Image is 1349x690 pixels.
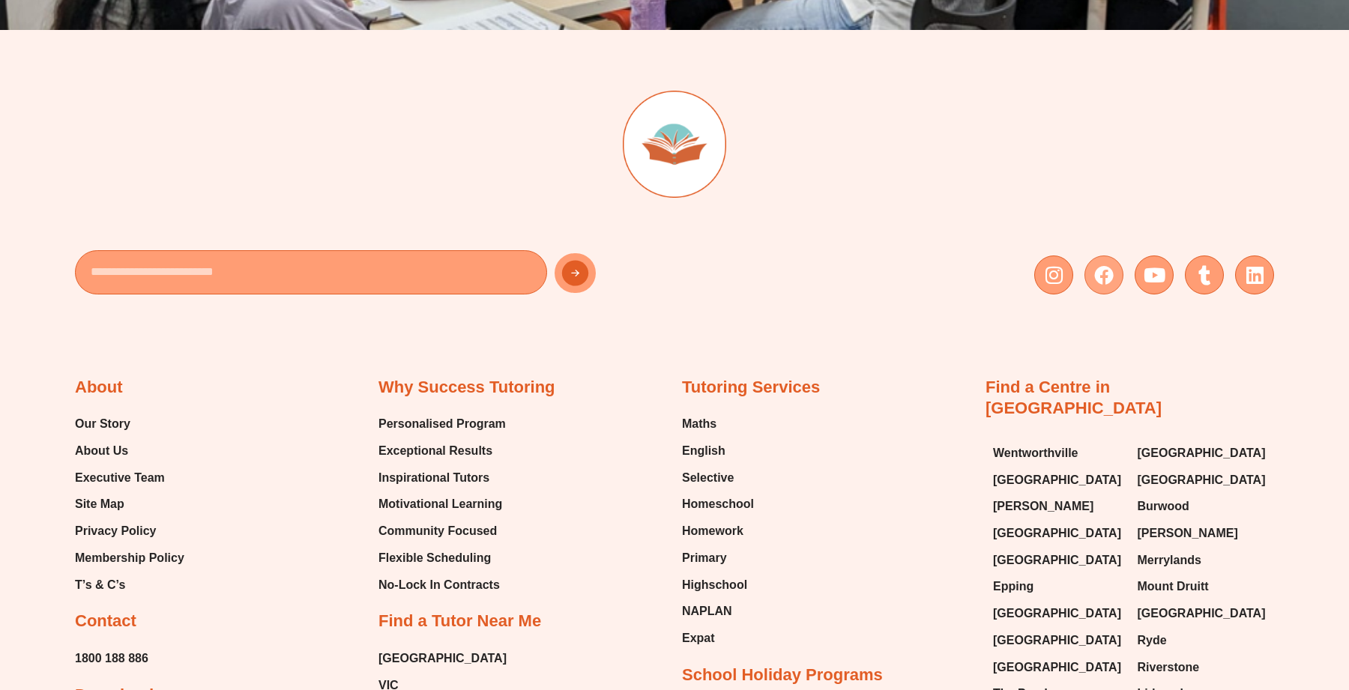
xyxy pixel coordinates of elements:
h2: School Holiday Programs [682,665,883,686]
a: Highschool [682,574,754,596]
a: [GEOGRAPHIC_DATA] [993,602,1123,625]
span: Burwood [1138,495,1189,518]
a: [GEOGRAPHIC_DATA] [993,629,1123,652]
a: Inspirational Tutors [378,467,506,489]
a: Site Map [75,493,184,515]
a: Our Story [75,413,184,435]
a: English [682,440,754,462]
span: Flexible Scheduling [378,547,491,569]
a: Privacy Policy [75,520,184,542]
h2: Contact [75,611,136,632]
span: [GEOGRAPHIC_DATA] [993,469,1121,491]
span: About Us [75,440,128,462]
a: About Us [75,440,184,462]
span: Inspirational Tutors [378,467,489,489]
a: [GEOGRAPHIC_DATA] [993,469,1123,491]
span: NAPLAN [682,600,732,623]
span: T’s & C’s [75,574,125,596]
h2: About [75,377,123,399]
a: Burwood [1138,495,1267,518]
a: [GEOGRAPHIC_DATA] [993,549,1123,572]
span: Highschool [682,574,747,596]
a: [GEOGRAPHIC_DATA] [993,656,1123,679]
a: Selective [682,467,754,489]
span: Epping [993,575,1033,598]
span: Executive Team [75,467,165,489]
span: [GEOGRAPHIC_DATA] [993,629,1121,652]
a: [GEOGRAPHIC_DATA] [1138,442,1267,464]
a: [GEOGRAPHIC_DATA] [993,522,1123,545]
span: [GEOGRAPHIC_DATA] [1138,442,1266,464]
span: Selective [682,467,734,489]
a: Epping [993,575,1123,598]
span: Primary [682,547,727,569]
a: Membership Policy [75,547,184,569]
a: [GEOGRAPHIC_DATA] [378,647,507,670]
a: Maths [682,413,754,435]
span: Site Map [75,493,124,515]
iframe: Chat Widget [1092,521,1349,690]
form: New Form [75,250,667,302]
span: [GEOGRAPHIC_DATA] [1138,469,1266,491]
a: Exceptional Results [378,440,506,462]
span: Exceptional Results [378,440,492,462]
a: Homeschool [682,493,754,515]
span: Motivational Learning [378,493,502,515]
span: Expat [682,627,715,650]
a: 1800 188 886 [75,647,148,670]
a: Expat [682,627,754,650]
span: Privacy Policy [75,520,157,542]
a: [PERSON_NAME] [993,495,1123,518]
h2: Why Success Tutoring [378,377,555,399]
span: Community Focused [378,520,497,542]
a: Executive Team [75,467,184,489]
span: Homework [682,520,743,542]
a: Wentworthville [993,442,1123,464]
a: T’s & C’s [75,574,184,596]
span: Maths [682,413,716,435]
span: [PERSON_NAME] [993,495,1093,518]
span: [GEOGRAPHIC_DATA] [993,656,1121,679]
a: Community Focused [378,520,506,542]
span: No-Lock In Contracts [378,574,500,596]
h2: Find a Tutor Near Me [378,611,541,632]
a: No-Lock In Contracts [378,574,506,596]
span: [GEOGRAPHIC_DATA] [993,602,1121,625]
span: Wentworthville [993,442,1078,464]
a: [GEOGRAPHIC_DATA] [1138,469,1267,491]
a: Find a Centre in [GEOGRAPHIC_DATA] [986,378,1162,418]
span: English [682,440,725,462]
span: [GEOGRAPHIC_DATA] [993,549,1121,572]
span: [GEOGRAPHIC_DATA] [993,522,1121,545]
a: Primary [682,547,754,569]
h2: Tutoring Services [682,377,820,399]
a: Homework [682,520,754,542]
a: NAPLAN [682,600,754,623]
a: Personalised Program [378,413,506,435]
a: Flexible Scheduling [378,547,506,569]
a: Motivational Learning [378,493,506,515]
span: Our Story [75,413,130,435]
